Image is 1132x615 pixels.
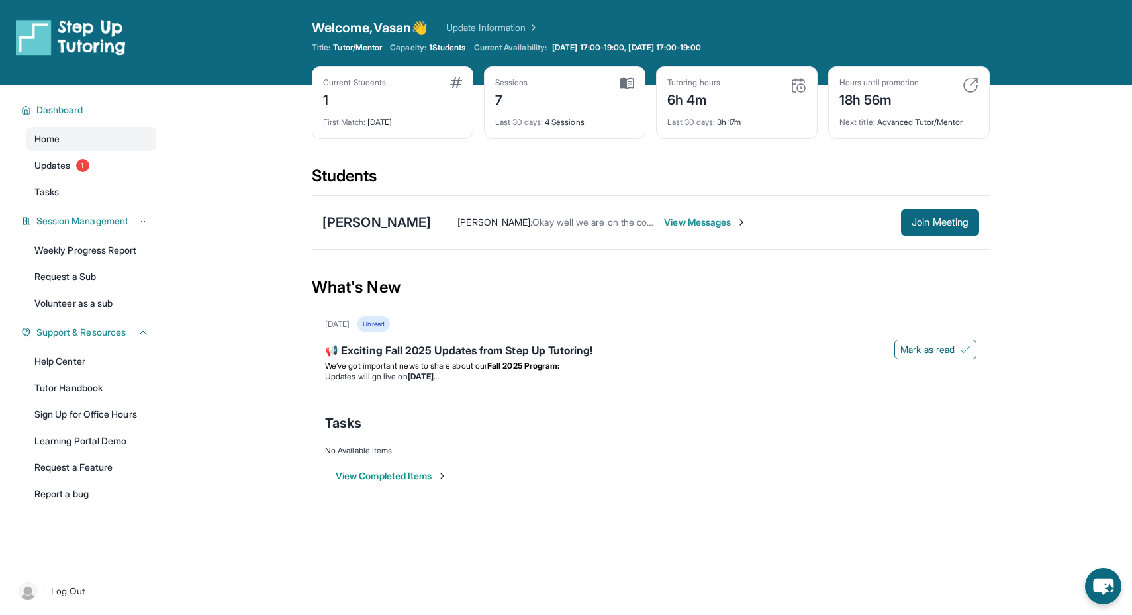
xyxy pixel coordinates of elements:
[390,42,426,53] span: Capacity:
[901,209,979,236] button: Join Meeting
[900,343,955,356] span: Mark as read
[26,154,156,177] a: Updates1
[667,117,715,127] span: Last 30 days :
[532,216,762,228] span: Okay well we are on the computer waiting for you now
[408,371,439,381] strong: [DATE]
[312,258,990,316] div: What's New
[446,21,539,34] a: Update Information
[31,103,148,117] button: Dashboard
[325,342,976,361] div: 📢 Exciting Fall 2025 Updates from Step Up Tutoring!
[19,582,37,600] img: user-img
[664,216,747,229] span: View Messages
[963,77,978,93] img: card
[839,109,978,128] div: Advanced Tutor/Mentor
[26,376,156,400] a: Tutor Handbook
[323,77,386,88] div: Current Students
[620,77,634,89] img: card
[323,109,462,128] div: [DATE]
[357,316,389,332] div: Unread
[495,77,528,88] div: Sessions
[325,361,487,371] span: We’ve got important news to share about our
[26,180,156,204] a: Tasks
[26,455,156,479] a: Request a Feature
[26,402,156,426] a: Sign Up for Office Hours
[31,214,148,228] button: Session Management
[312,42,330,53] span: Title:
[51,585,85,598] span: Log Out
[552,42,701,53] span: [DATE] 17:00-19:00, [DATE] 17:00-19:00
[839,117,875,127] span: Next title :
[495,109,634,128] div: 4 Sessions
[34,159,71,172] span: Updates
[495,117,543,127] span: Last 30 days :
[26,127,156,151] a: Home
[474,42,547,53] span: Current Availability:
[325,446,976,456] div: No Available Items
[26,482,156,506] a: Report a bug
[26,429,156,453] a: Learning Portal Demo
[495,88,528,109] div: 7
[325,371,976,382] li: Updates will go live on
[26,350,156,373] a: Help Center
[322,213,431,232] div: [PERSON_NAME]
[429,42,466,53] span: 1 Students
[31,326,148,339] button: Support & Resources
[667,88,720,109] div: 6h 4m
[667,109,806,128] div: 3h 17m
[526,21,539,34] img: Chevron Right
[912,218,968,226] span: Join Meeting
[894,340,976,359] button: Mark as read
[325,319,350,330] div: [DATE]
[36,103,83,117] span: Dashboard
[26,238,156,262] a: Weekly Progress Report
[13,577,156,606] a: |Log Out
[549,42,704,53] a: [DATE] 17:00-19:00, [DATE] 17:00-19:00
[487,361,559,371] strong: Fall 2025 Program:
[312,166,990,195] div: Students
[1085,568,1121,604] button: chat-button
[839,77,919,88] div: Hours until promotion
[839,88,919,109] div: 18h 56m
[34,185,59,199] span: Tasks
[333,42,382,53] span: Tutor/Mentor
[34,132,60,146] span: Home
[736,217,747,228] img: Chevron-Right
[790,77,806,93] img: card
[960,344,970,355] img: Mark as read
[16,19,126,56] img: logo
[325,414,361,432] span: Tasks
[312,19,428,37] span: Welcome, Vasan 👋
[323,117,365,127] span: First Match :
[26,291,156,315] a: Volunteer as a sub
[323,88,386,109] div: 1
[76,159,89,172] span: 1
[667,77,720,88] div: Tutoring hours
[36,214,128,228] span: Session Management
[36,326,126,339] span: Support & Resources
[457,216,532,228] span: [PERSON_NAME] :
[42,583,46,599] span: |
[336,469,448,483] button: View Completed Items
[450,77,462,88] img: card
[26,265,156,289] a: Request a Sub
